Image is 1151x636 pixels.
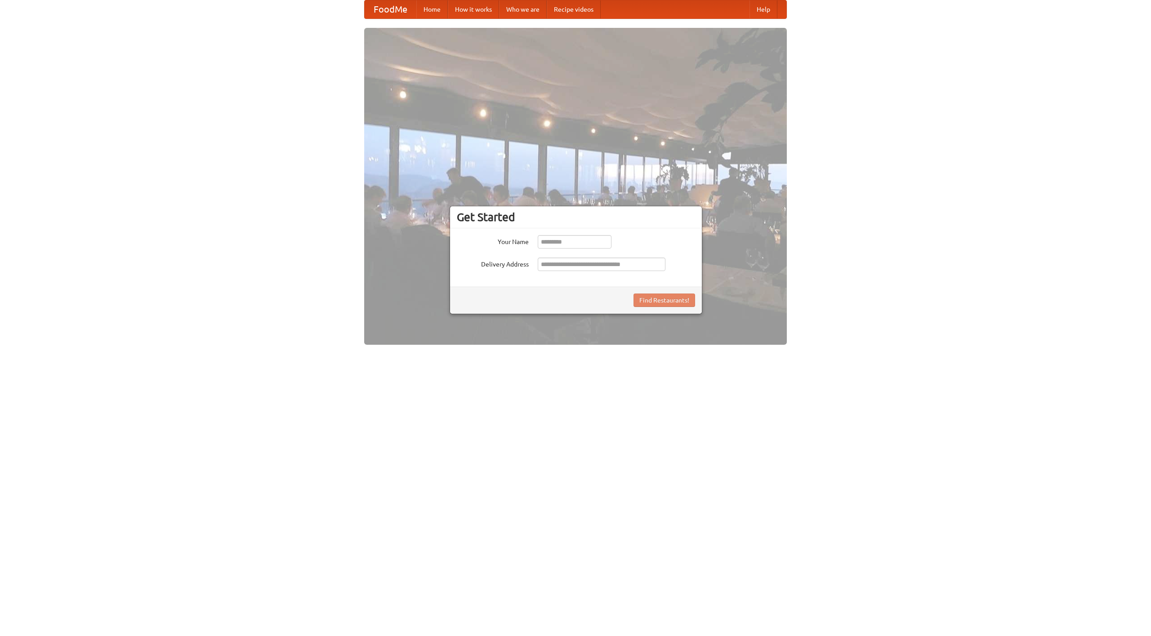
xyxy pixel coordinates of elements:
a: Recipe videos [547,0,601,18]
a: FoodMe [365,0,416,18]
a: Who we are [499,0,547,18]
label: Your Name [457,235,529,246]
a: Home [416,0,448,18]
a: Help [749,0,777,18]
h3: Get Started [457,210,695,224]
button: Find Restaurants! [633,294,695,307]
a: How it works [448,0,499,18]
label: Delivery Address [457,258,529,269]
